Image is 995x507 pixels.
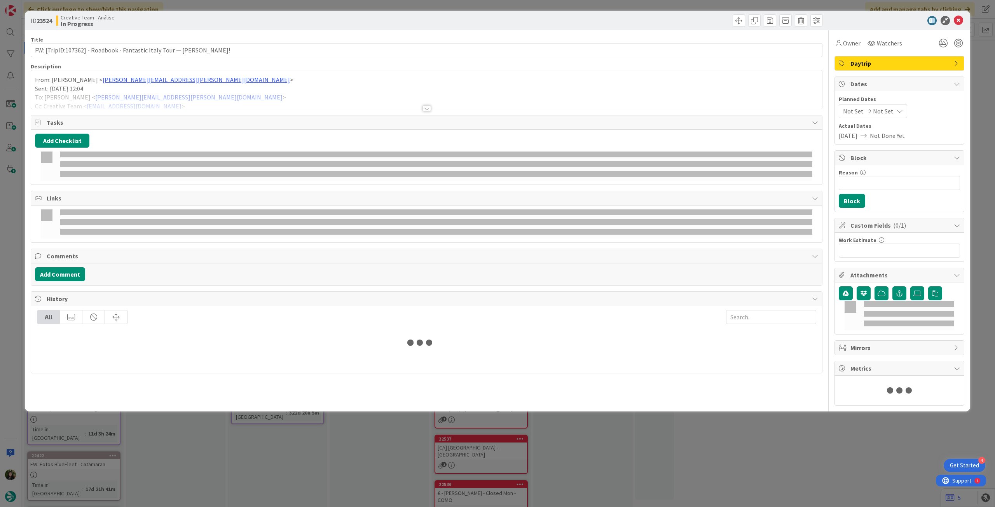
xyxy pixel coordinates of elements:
span: Attachments [850,270,950,280]
span: ( 0/1 ) [893,221,906,229]
label: Title [31,36,43,43]
span: Not Set [843,106,864,116]
span: Description [31,63,61,70]
div: 4 [978,457,985,464]
span: Daytrip [850,59,950,68]
span: History [47,294,808,303]
input: Search... [726,310,816,324]
span: Creative Team - Análise [61,14,115,21]
span: Comments [47,251,808,261]
span: Not Done Yet [870,131,905,140]
span: Watchers [877,38,902,48]
span: Tasks [47,118,808,127]
span: Actual Dates [839,122,960,130]
span: Block [850,153,950,162]
span: Custom Fields [850,221,950,230]
span: Support [16,1,35,10]
span: Not Set [873,106,894,116]
span: Metrics [850,364,950,373]
div: 1 [40,3,42,9]
button: Add Checklist [35,134,89,148]
button: Block [839,194,865,208]
button: Add Comment [35,267,85,281]
a: [PERSON_NAME][EMAIL_ADDRESS][PERSON_NAME][DOMAIN_NAME] [103,76,290,84]
p: From: [PERSON_NAME] < > [35,75,818,84]
span: [DATE] [839,131,857,140]
div: All [37,310,60,324]
label: Reason [839,169,858,176]
span: Dates [850,79,950,89]
input: type card name here... [31,43,822,57]
label: Work Estimate [839,237,876,244]
b: 23524 [37,17,52,24]
div: Get Started [950,462,979,469]
span: Planned Dates [839,95,960,103]
span: Mirrors [850,343,950,352]
b: In Progress [61,21,115,27]
span: Owner [843,38,861,48]
p: Sent: [DATE] 12:04 [35,84,818,93]
span: ID [31,16,52,25]
div: Open Get Started checklist, remaining modules: 4 [944,459,985,472]
span: Links [47,193,808,203]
